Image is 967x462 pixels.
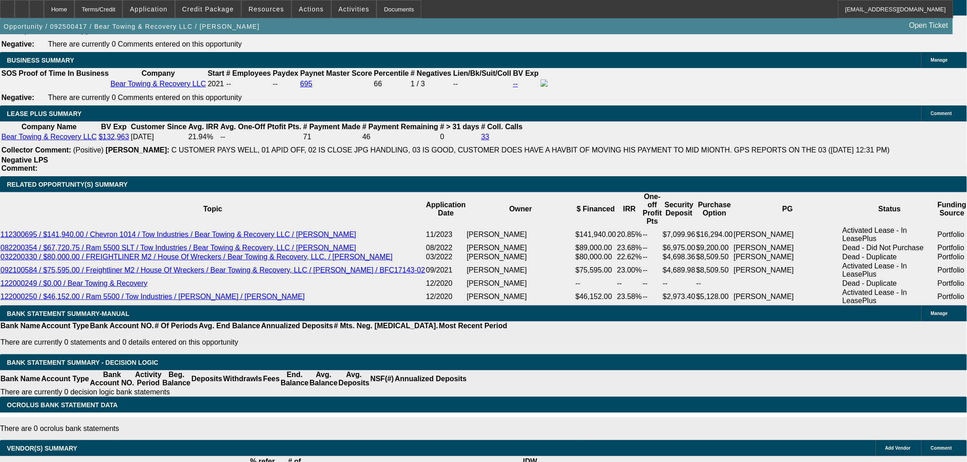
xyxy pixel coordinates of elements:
th: Activity Period [135,370,162,388]
td: 09/2021 [425,262,466,279]
td: $89,000.00 [575,243,616,252]
p: There are currently 0 statements and 0 details entered on this opportunity [0,338,507,346]
td: Activated Lease - In LeasePlus [842,288,937,305]
th: Account Type [41,321,90,331]
th: IRR [616,192,642,226]
th: Bank Account NO. [90,370,135,388]
td: $6,975.00 [662,243,696,252]
td: Portfolio [937,252,967,262]
a: 122000250 / $46,152.00 / Ram 5500 / Tow Industries / [PERSON_NAME] / [PERSON_NAME] [0,293,305,300]
a: 032200330 / $80,000.00 / FREIGHTLINER M2 / House Of Wreckers / Bear Towing & Recovery, LLC. / [PE... [0,253,393,261]
td: 12/2020 [425,279,466,288]
button: Credit Package [175,0,241,18]
th: Annualized Deposits [260,321,333,331]
th: # Of Periods [154,321,198,331]
button: Resources [242,0,291,18]
span: Manage [931,58,948,63]
td: -- [643,262,663,279]
td: -- [662,279,696,288]
td: Portfolio [937,288,967,305]
b: Negative LPS Comment: [1,156,48,172]
td: Dead - Did Not Purchase [842,243,937,252]
b: Lien/Bk/Suit/Coll [453,69,511,77]
span: OCROLUS BANK STATEMENT DATA [7,401,117,409]
span: There are currently 0 Comments entered on this opportunity [48,94,242,101]
th: Avg. End Balance [198,321,261,331]
td: -- [453,79,512,89]
td: Dead - Duplicate [842,252,937,262]
span: Comment [931,111,952,116]
th: Avg. Balance [309,370,338,388]
b: # Employees [226,69,271,77]
th: Account Type [41,370,90,388]
td: $141,940.00 [575,226,616,243]
td: -- [575,279,616,288]
td: $16,294.00 [696,226,733,243]
td: [PERSON_NAME] [733,226,842,243]
b: BV Exp [513,69,539,77]
td: 20.85% [616,226,642,243]
td: $8,509.50 [696,252,733,262]
span: Activities [339,5,370,13]
span: Bank Statement Summary - Decision Logic [7,359,159,366]
button: Activities [332,0,377,18]
a: 092100584 / $75,595.00 / Freightliner M2 / House Of Wreckers / Bear Towing & Recovery, LLC / [PER... [0,266,425,274]
td: $80,000.00 [575,252,616,262]
td: Portfolio [937,226,967,243]
td: [PERSON_NAME] [466,262,575,279]
td: Portfolio [937,279,967,288]
td: -- [696,279,733,288]
a: 112300695 / $141,940.00 / Chevron 1014 / Tow Industries / Bear Towing & Recovery LLC / [PERSON_NAME] [0,231,356,238]
td: 22.62% [616,252,642,262]
a: 33 [481,133,489,141]
td: -- [643,226,663,243]
a: 122000249 / $0.00 / Bear Towing & Recovery [0,279,148,287]
span: RELATED OPPORTUNITY(S) SUMMARY [7,181,128,188]
td: [PERSON_NAME] [733,252,842,262]
th: Owner [466,192,575,226]
span: There are currently 0 Comments entered on this opportunity [48,40,242,48]
th: Avg. Deposits [338,370,370,388]
b: Collector Comment: [1,146,71,154]
th: # Mts. Neg. [MEDICAL_DATA]. [334,321,439,331]
div: 1 / 3 [411,80,452,88]
td: [PERSON_NAME] [733,262,842,279]
td: $9,200.00 [696,243,733,252]
td: 2021 [207,79,225,89]
th: Most Recent Period [439,321,508,331]
td: [PERSON_NAME] [733,288,842,305]
b: # Coll. Calls [481,123,523,131]
div: 66 [374,80,409,88]
a: 695 [300,80,313,88]
b: # Payment Remaining [362,123,438,131]
td: 03/2022 [425,252,466,262]
a: -- [513,80,518,88]
td: Dead - Duplicate [842,279,937,288]
b: Start [208,69,224,77]
th: One-off Profit Pts [643,192,663,226]
th: Purchase Option [696,192,733,226]
th: $ Financed [575,192,616,226]
th: Application Date [425,192,466,226]
td: $4,698.36 [662,252,696,262]
b: # Negatives [411,69,452,77]
td: -- [272,79,299,89]
td: -- [643,252,663,262]
td: $4,689.98 [662,262,696,279]
td: -- [616,279,642,288]
td: [PERSON_NAME] [466,226,575,243]
a: 082200354 / $67,720.75 / Ram 5500 SLT / Tow Industries / Bear Towing & Recovery, LLC / [PERSON_NAME] [0,244,356,252]
span: Opportunity / 092500417 / Bear Towing & Recovery LLC / [PERSON_NAME] [4,23,260,30]
th: Bank Account NO. [90,321,154,331]
td: $75,595.00 [575,262,616,279]
b: BV Exp [101,123,127,131]
th: End. Balance [280,370,309,388]
b: # > 31 days [440,123,479,131]
button: Actions [292,0,331,18]
th: PG [733,192,842,226]
td: [PERSON_NAME] [466,243,575,252]
b: Company [142,69,175,77]
td: [PERSON_NAME] [466,252,575,262]
th: NSF(#) [370,370,394,388]
span: Add Vendor [885,446,911,451]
